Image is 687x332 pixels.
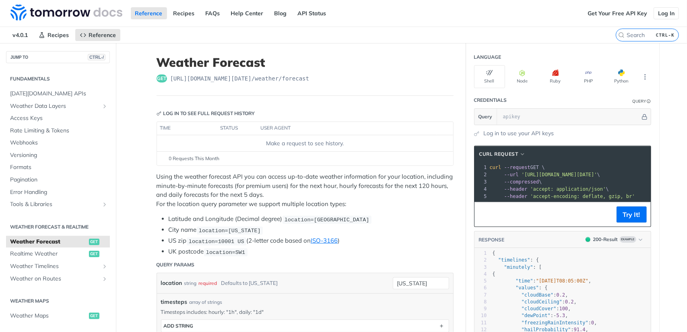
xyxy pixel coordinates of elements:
span: Query [479,113,493,120]
div: Defaults to [US_STATE] [221,277,278,289]
button: Python [606,65,637,88]
div: required [199,277,217,289]
span: 0 [591,320,594,326]
span: GET \ [490,165,545,170]
span: : { [493,285,548,291]
span: "dewPoint" [522,313,551,318]
span: Versioning [10,151,108,159]
label: location [161,277,182,289]
a: Rate Limiting & Tokens [6,125,110,137]
span: location=[GEOGRAPHIC_DATA] [285,217,369,223]
span: 0 Requests This Month [169,155,220,162]
span: Pagination [10,176,108,184]
button: RESPONSE [479,236,505,244]
span: location=SW1 [206,249,245,255]
a: Get Your Free API Key [583,7,652,19]
span: location=10001 US [189,238,244,244]
span: Recipes [47,31,69,39]
svg: Search [618,32,625,38]
span: : , [493,299,577,305]
div: array of strings [190,299,223,306]
span: https://api.tomorrow.io/v4/weather/forecast [170,74,309,82]
h2: Weather Forecast & realtime [6,223,110,231]
div: 2 [475,171,488,178]
div: 4 [475,186,488,193]
span: '[URL][DOMAIN_NAME][DATE]' [522,172,597,177]
span: Error Handling [10,188,108,196]
span: location=[US_STATE] [199,227,261,233]
a: Reference [75,29,120,41]
span: "values" [516,285,539,291]
span: get [89,313,99,319]
a: Log in to use your API keys [484,129,554,138]
span: "timelines" [498,257,530,263]
a: Versioning [6,149,110,161]
li: UK postcode [169,247,454,256]
div: Query [633,98,646,104]
div: Make a request to see history. [160,139,450,148]
p: Using the weather forecast API you can access up-to-date weather information for your location, i... [157,172,454,208]
a: ISO-3166 [311,237,338,244]
span: 5.3 [556,313,565,318]
span: --header [504,194,528,199]
button: Show subpages for Tools & Libraries [101,201,108,208]
span: v4.0.1 [8,29,32,41]
span: 200 [586,237,590,242]
li: City name [169,225,454,235]
p: Timesteps includes: hourly: "1h", daily: "1d" [161,308,449,316]
button: 200200-ResultExample [582,235,647,243]
button: Show subpages for Weather Data Layers [101,103,108,109]
span: curl [490,165,501,170]
div: ADD string [164,323,194,329]
a: Error Handling [6,186,110,198]
span: 0.2 [565,299,574,305]
div: Log in to see full request history [157,110,255,117]
h1: Weather Forecast [157,55,454,70]
h2: Fundamentals [6,75,110,82]
span: Tools & Libraries [10,200,99,208]
span: Realtime Weather [10,250,87,258]
a: FAQs [201,7,225,19]
div: Language [474,54,501,61]
button: PHP [573,65,604,88]
kbd: CTRL-K [654,31,677,39]
span: Weather Timelines [10,262,99,270]
div: 6 [475,285,487,291]
div: QueryInformation [633,98,651,104]
span: { [493,271,495,277]
div: 2 [475,257,487,264]
button: Show subpages for Weather Timelines [101,263,108,270]
span: : [ [493,264,542,270]
span: Weather Forecast [10,238,87,246]
div: 1 [475,164,488,171]
span: 100 [559,306,568,311]
a: Weather on RoutesShow subpages for Weather on Routes [6,273,110,285]
span: "time" [516,278,533,284]
a: Weather TimelinesShow subpages for Weather Timelines [6,260,110,272]
button: Query [475,109,497,125]
a: Help Center [227,7,268,19]
span: --url [504,172,519,177]
th: user agent [258,122,437,135]
span: get [157,74,167,82]
button: JUMP TOCTRL-/ [6,51,110,63]
span: 0.2 [556,292,565,298]
span: 'accept: application/json' [530,186,606,192]
div: 9 [475,305,487,312]
span: Rate Limiting & Tokens [10,127,108,135]
a: Tools & LibrariesShow subpages for Tools & Libraries [6,198,110,210]
span: - [553,313,556,318]
span: "[DATE]T08:05:00Z" [536,278,588,284]
span: : , [493,306,571,311]
button: Show subpages for Weather on Routes [101,276,108,282]
span: : { [493,257,539,263]
span: [DATE][DOMAIN_NAME] APIs [10,90,108,98]
svg: More ellipsis [642,73,649,80]
span: Weather Maps [10,312,87,320]
span: get [89,251,99,257]
span: : , [493,278,592,284]
img: Tomorrow.io Weather API Docs [10,4,122,21]
a: Recipes [34,29,73,41]
button: More Languages [639,71,651,83]
span: Example [620,236,636,243]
